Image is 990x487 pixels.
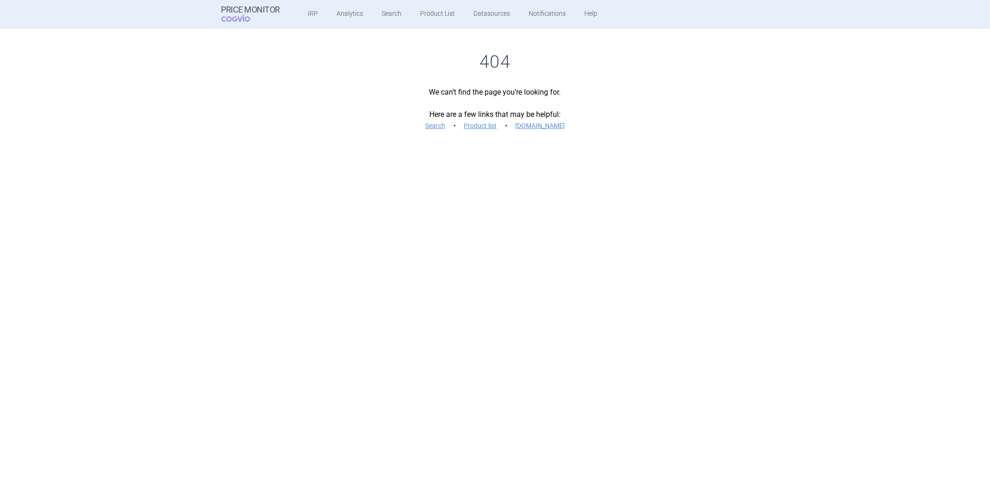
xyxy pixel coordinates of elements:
[515,122,565,129] a: [DOMAIN_NAME]
[501,121,511,130] i: •
[464,122,497,129] a: Product list
[425,122,445,129] a: Search
[221,5,280,23] a: Price MonitorCOGVIO
[221,5,280,14] strong: Price Monitor
[221,14,263,22] span: COGVIO
[221,51,769,73] h1: 404
[450,121,459,130] i: •
[221,87,769,131] p: We can’t find the page you’re looking for. Here are a few links that may be helpful:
